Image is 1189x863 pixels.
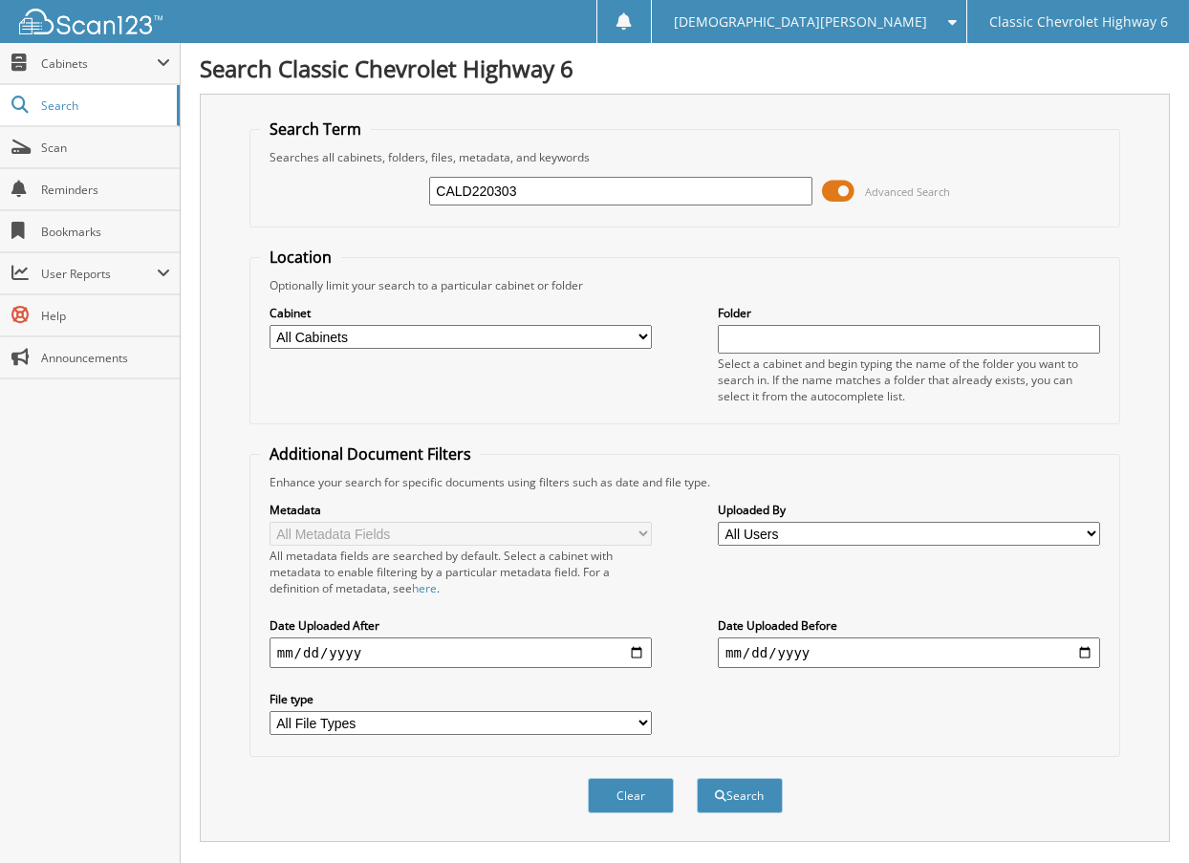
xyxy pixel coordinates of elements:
span: User Reports [41,266,157,282]
label: Folder [718,305,1100,321]
span: [DEMOGRAPHIC_DATA][PERSON_NAME] [674,16,927,28]
button: Search [697,778,783,813]
span: Reminders [41,182,170,198]
span: Cabinets [41,55,157,72]
label: Date Uploaded Before [718,617,1100,634]
span: Scan [41,140,170,156]
legend: Additional Document Filters [260,443,481,464]
div: Searches all cabinets, folders, files, metadata, and keywords [260,149,1111,165]
span: Help [41,308,170,324]
legend: Search Term [260,119,371,140]
div: Select a cabinet and begin typing the name of the folder you want to search in. If the name match... [718,356,1100,404]
span: Advanced Search [865,184,950,199]
div: Optionally limit your search to a particular cabinet or folder [260,277,1111,293]
label: Metadata [270,502,652,518]
label: Cabinet [270,305,652,321]
img: scan123-logo-white.svg [19,9,162,34]
input: end [718,637,1100,668]
legend: Location [260,247,341,268]
a: here [412,580,437,596]
label: Date Uploaded After [270,617,652,634]
span: Bookmarks [41,224,170,240]
label: File type [270,691,652,707]
button: Clear [588,778,674,813]
span: Search [41,97,167,114]
input: start [270,637,652,668]
label: Uploaded By [718,502,1100,518]
span: Classic Chevrolet Highway 6 [989,16,1168,28]
h1: Search Classic Chevrolet Highway 6 [200,53,1170,84]
div: Enhance your search for specific documents using filters such as date and file type. [260,474,1111,490]
span: Announcements [41,350,170,366]
div: All metadata fields are searched by default. Select a cabinet with metadata to enable filtering b... [270,548,652,596]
